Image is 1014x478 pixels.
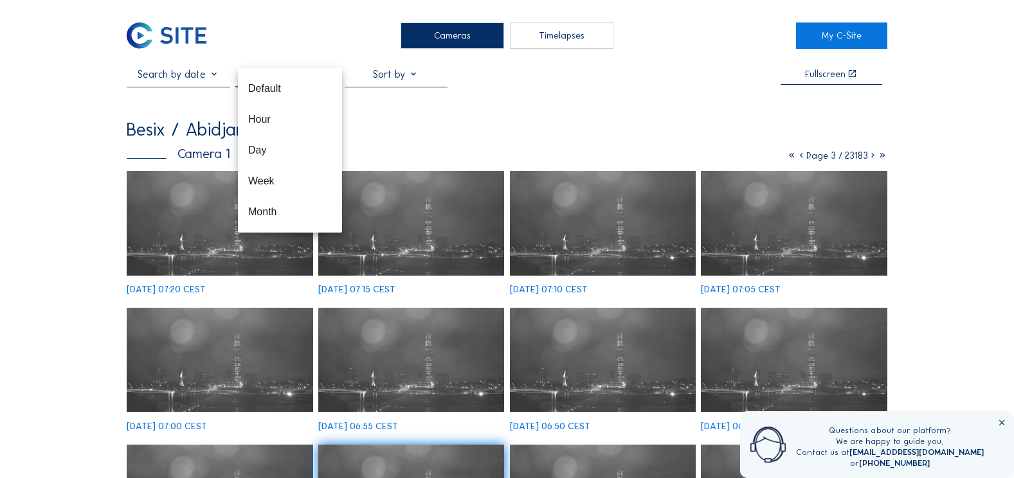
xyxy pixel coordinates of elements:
div: Week [248,175,332,187]
div: Day [248,144,332,156]
div: Fullscreen [805,69,846,79]
div: [DATE] 06:50 CEST [510,421,590,431]
div: or [796,458,984,469]
a: [PHONE_NUMBER] [859,458,930,468]
div: [DATE] 07:05 CEST [701,285,781,294]
input: Search by date 󰅀 [127,68,230,80]
img: image_53717335 [701,308,887,412]
img: image_53718109 [510,171,696,276]
a: [EMAIL_ADDRESS][DOMAIN_NAME] [849,447,984,457]
div: [DATE] 06:45 CEST [701,421,781,431]
div: [DATE] 06:55 CEST [318,421,398,431]
img: image_53717567 [510,308,696,412]
div: Default [248,82,332,94]
img: C-SITE Logo [127,22,206,49]
div: [DATE] 07:00 CEST [127,421,207,431]
a: C-SITE Logo [127,22,218,49]
span: Page 3 / 23183 [806,150,868,161]
div: [DATE] 07:10 CEST [510,285,588,294]
img: image_53718205 [318,171,505,276]
img: operator [750,425,786,464]
div: [DATE] 07:15 CEST [318,285,395,294]
img: image_53718003 [701,171,887,276]
div: Contact us at [796,447,984,458]
div: Month [248,206,332,218]
div: Besix / Abidjan Tour F [127,120,302,139]
div: We are happy to guide you. [796,436,984,447]
div: Camera 1 [127,147,230,160]
img: image_53718432 [127,171,313,276]
div: Questions about our platform? [796,425,984,436]
div: Cameras [401,22,504,49]
div: [DATE] 07:20 CEST [127,285,206,294]
a: My C-Site [796,22,887,49]
div: Timelapses [510,22,613,49]
img: image_53717662 [318,308,505,412]
img: image_53717746 [127,308,313,412]
div: Hour [248,113,332,125]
